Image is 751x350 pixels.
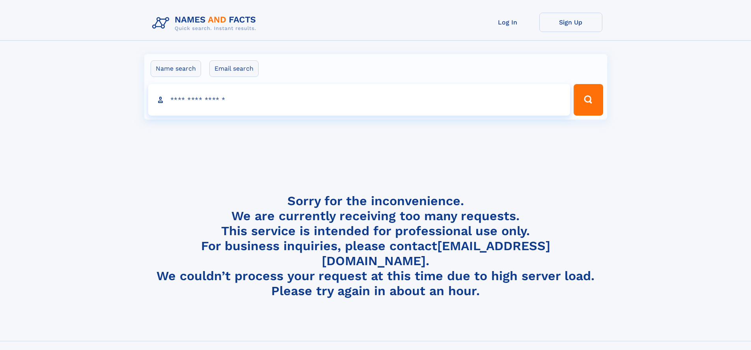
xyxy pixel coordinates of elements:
[476,13,539,32] a: Log In
[539,13,602,32] a: Sign Up
[322,238,550,268] a: [EMAIL_ADDRESS][DOMAIN_NAME]
[574,84,603,116] button: Search Button
[209,60,259,77] label: Email search
[149,193,602,299] h4: Sorry for the inconvenience. We are currently receiving too many requests. This service is intend...
[151,60,201,77] label: Name search
[149,13,263,34] img: Logo Names and Facts
[148,84,570,116] input: search input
